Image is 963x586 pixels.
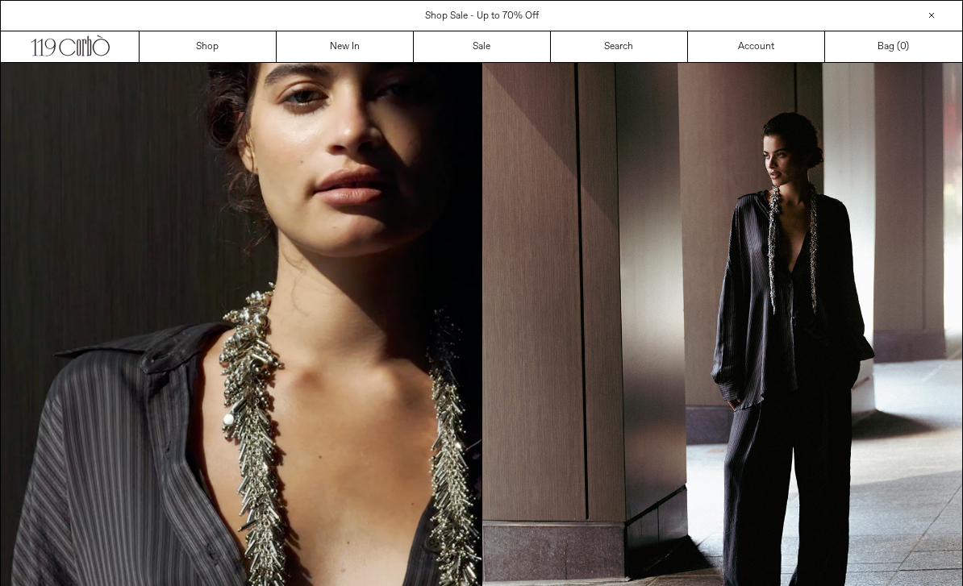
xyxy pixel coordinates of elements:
[140,31,277,62] a: Shop
[425,10,539,23] a: Shop Sale - Up to 70% Off
[277,31,414,62] a: New In
[900,40,906,53] span: 0
[900,39,909,54] span: )
[414,31,551,62] a: Sale
[551,31,688,62] a: Search
[688,31,825,62] a: Account
[825,31,962,62] a: Bag ()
